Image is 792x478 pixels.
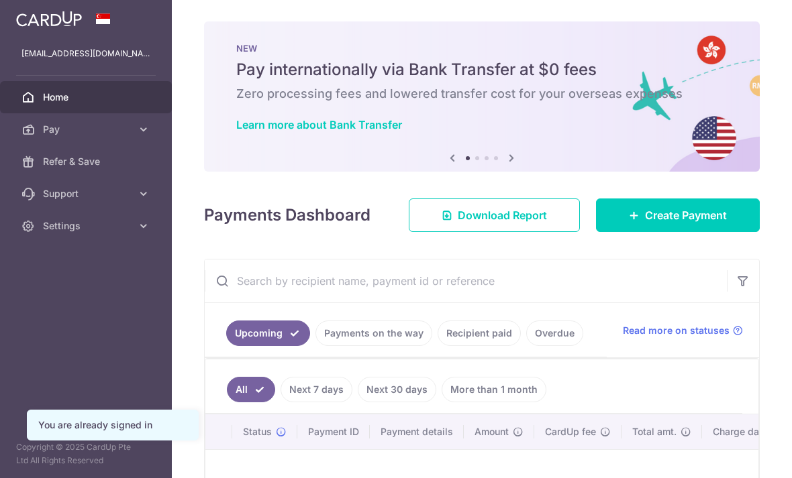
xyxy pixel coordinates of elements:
[623,324,743,337] a: Read more on statuses
[281,377,352,402] a: Next 7 days
[545,425,596,438] span: CardUp fee
[458,207,547,223] span: Download Report
[204,21,760,172] img: Bank transfer banner
[713,425,768,438] span: Charge date
[475,425,509,438] span: Amount
[38,418,187,432] div: You are already signed in
[243,425,272,438] span: Status
[623,324,730,337] span: Read more on statuses
[297,414,370,449] th: Payment ID
[370,414,464,449] th: Payment details
[358,377,436,402] a: Next 30 days
[596,198,760,232] a: Create Payment
[43,91,132,104] span: Home
[204,203,370,227] h4: Payments Dashboard
[438,320,521,346] a: Recipient paid
[205,259,727,302] input: Search by recipient name, payment id or reference
[236,118,402,131] a: Learn more about Bank Transfer
[16,11,82,27] img: CardUp
[315,320,432,346] a: Payments on the way
[632,425,677,438] span: Total amt.
[645,207,727,223] span: Create Payment
[226,320,310,346] a: Upcoming
[43,187,132,200] span: Support
[21,47,150,60] p: [EMAIL_ADDRESS][DOMAIN_NAME]
[227,377,275,402] a: All
[409,198,580,232] a: Download Report
[43,155,132,168] span: Refer & Save
[43,123,132,136] span: Pay
[526,320,583,346] a: Overdue
[43,219,132,233] span: Settings
[236,43,728,54] p: NEW
[236,59,728,80] h5: Pay internationally via Bank Transfer at $0 fees
[442,377,546,402] a: More than 1 month
[236,86,728,102] h6: Zero processing fees and lowered transfer cost for your overseas expenses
